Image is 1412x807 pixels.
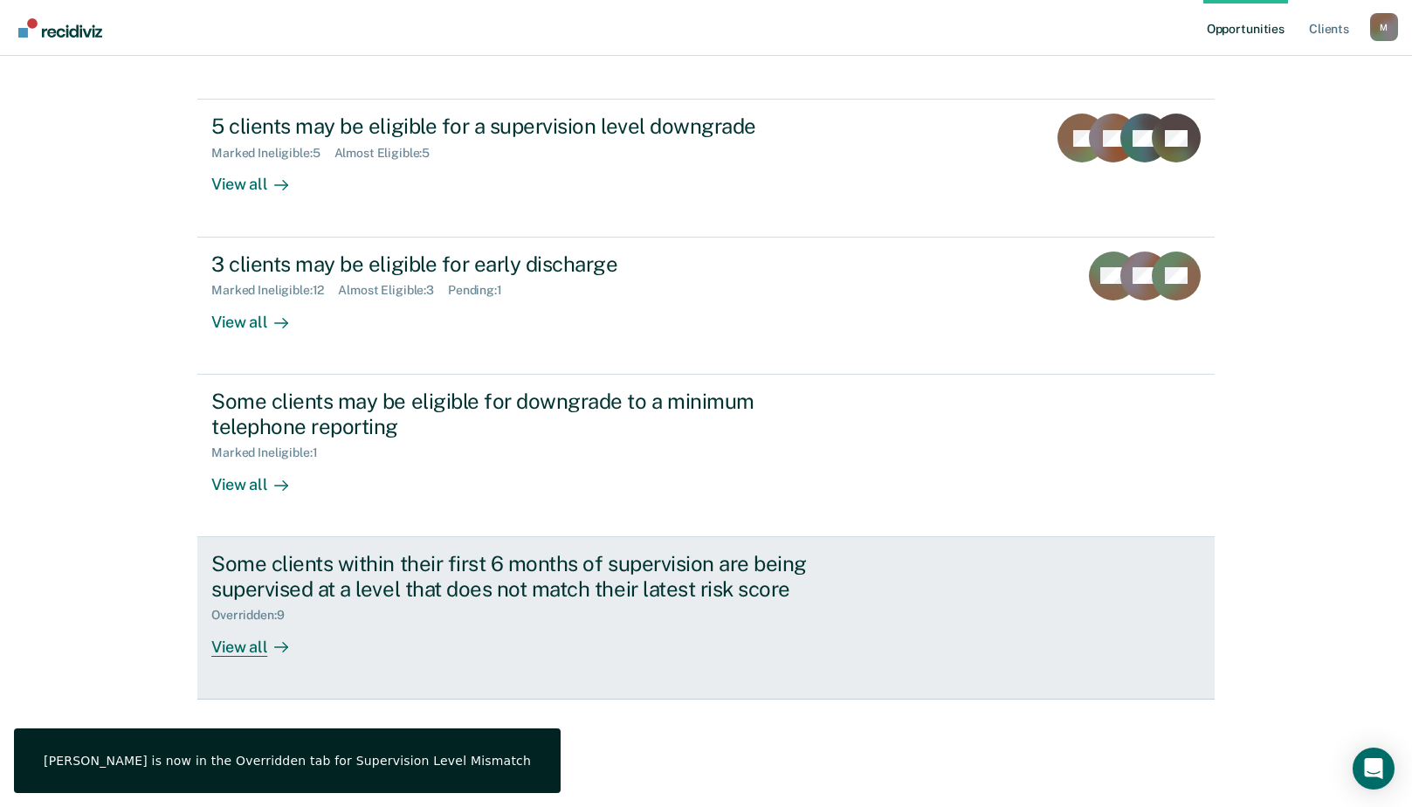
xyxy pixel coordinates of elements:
[211,608,298,623] div: Overridden : 9
[448,283,516,298] div: Pending : 1
[211,551,824,602] div: Some clients within their first 6 months of supervision are being supervised at a level that does...
[1370,13,1398,41] div: M
[211,445,331,460] div: Marked Ineligible : 1
[18,18,102,38] img: Recidiviz
[211,146,334,161] div: Marked Ineligible : 5
[211,252,824,277] div: 3 clients may be eligible for early discharge
[197,238,1215,375] a: 3 clients may be eligible for early dischargeMarked Ineligible:12Almost Eligible:3Pending:1View all
[334,146,444,161] div: Almost Eligible : 5
[211,283,338,298] div: Marked Ineligible : 12
[211,298,309,332] div: View all
[197,537,1215,700] a: Some clients within their first 6 months of supervision are being supervised at a level that does...
[1353,748,1395,790] div: Open Intercom Messenger
[197,99,1215,237] a: 5 clients may be eligible for a supervision level downgradeMarked Ineligible:5Almost Eligible:5Vi...
[197,375,1215,537] a: Some clients may be eligible for downgrade to a minimum telephone reportingMarked Ineligible:1Vie...
[1370,13,1398,41] button: Profile dropdown button
[211,389,824,439] div: Some clients may be eligible for downgrade to a minimum telephone reporting
[211,114,824,139] div: 5 clients may be eligible for a supervision level downgrade
[211,161,309,195] div: View all
[211,460,309,494] div: View all
[211,623,309,657] div: View all
[338,283,448,298] div: Almost Eligible : 3
[44,753,531,769] div: [PERSON_NAME] is now in the Overridden tab for Supervision Level Mismatch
